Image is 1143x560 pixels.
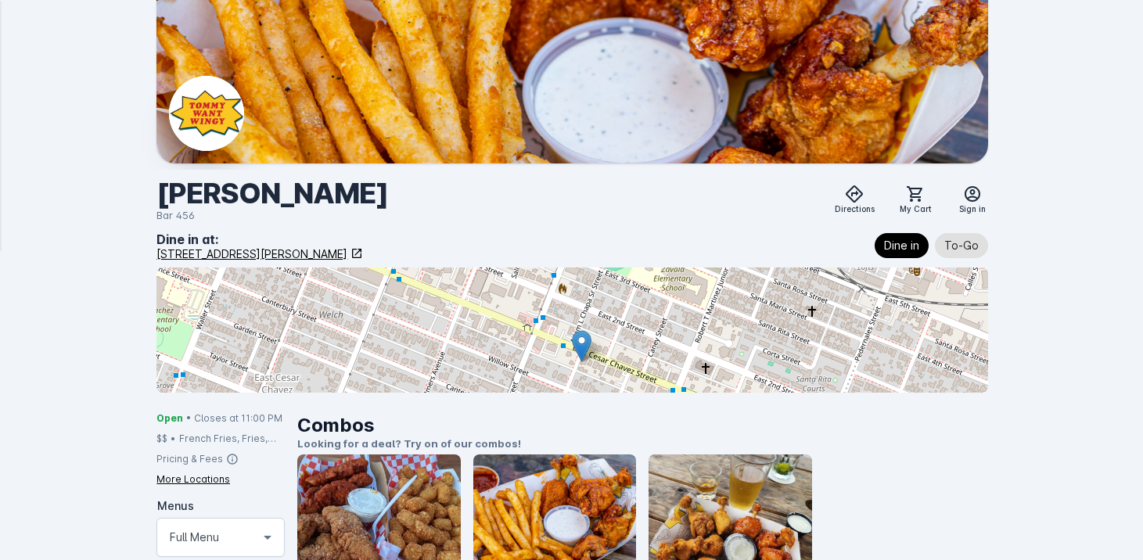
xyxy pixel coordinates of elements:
mat-chip-listbox: Fulfillment [875,230,988,261]
img: Marker [572,330,591,362]
div: $$ [156,432,167,446]
div: French Fries, Fries, Fried Chicken, Tots, Buffalo Wings, Chicken, Wings, Fried Pickles [179,432,285,446]
div: More Locations [156,472,230,486]
div: Bar 456 [156,208,387,224]
div: Dine in at: [156,230,363,249]
div: [STREET_ADDRESS][PERSON_NAME] [156,246,347,262]
img: Business Logo [169,76,244,151]
span: Directions [835,203,875,215]
span: Dine in [884,236,919,255]
span: Open [156,411,183,425]
mat-label: Menus [157,499,194,512]
div: • [171,432,176,446]
mat-select-trigger: Full Menu [170,528,219,547]
div: [PERSON_NAME] [156,176,387,211]
span: To-Go [944,236,979,255]
div: Pricing & Fees [156,452,223,466]
span: • Closes at 11:00 PM [186,411,282,425]
h1: Combos [297,411,988,440]
p: Looking for a deal? Try on of our combos! [297,436,988,452]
